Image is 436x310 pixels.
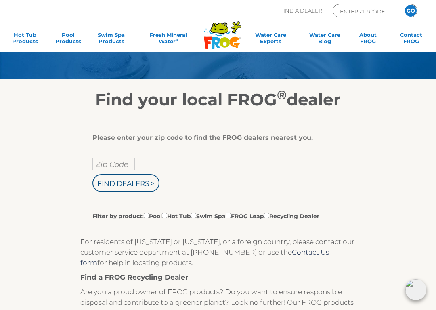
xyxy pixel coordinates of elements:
[8,32,42,48] a: Hot TubProducts
[264,213,269,218] input: Filter by product:PoolHot TubSwim SpaFROG LeapRecycling Dealer
[94,32,128,48] a: Swim SpaProducts
[92,174,159,192] input: Find Dealers >
[339,6,394,16] input: Zip Code Form
[405,5,417,17] input: GO
[243,32,298,48] a: Water CareExperts
[138,32,199,48] a: Fresh MineralWater∞
[162,213,167,218] input: Filter by product:PoolHot TubSwim SpaFROG LeapRecycling Dealer
[92,211,319,220] label: Filter by product: Pool Hot Tub Swim Spa FROG Leap Recycling Dealer
[280,4,322,17] p: Find A Dealer
[308,32,342,48] a: Water CareBlog
[51,32,85,48] a: PoolProducts
[176,38,178,42] sup: ∞
[144,213,149,218] input: Filter by product:PoolHot TubSwim SpaFROG LeapRecycling Dealer
[92,134,337,142] div: Please enter your zip code to find the FROG dealers nearest you.
[277,87,287,103] sup: ®
[394,32,428,48] a: ContactFROG
[80,236,355,268] p: For residents of [US_STATE] or [US_STATE], or a foreign country, please contact our customer serv...
[405,279,426,300] img: openIcon
[80,273,188,281] strong: Find a FROG Recycling Dealer
[226,213,231,218] input: Filter by product:PoolHot TubSwim SpaFROG LeapRecycling Dealer
[191,213,196,218] input: Filter by product:PoolHot TubSwim SpaFROG LeapRecycling Dealer
[351,32,385,48] a: AboutFROG
[12,89,424,110] h2: Find your local FROG dealer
